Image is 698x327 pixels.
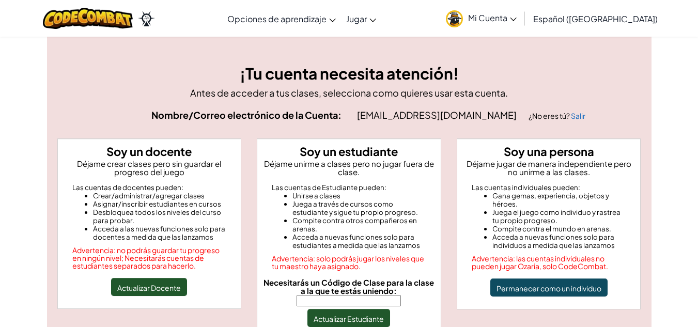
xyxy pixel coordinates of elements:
font: Acceda a las nuevas funciones solo para docentes a medida que las lanzamos [93,224,225,241]
button: Actualizar Estudiante [307,309,390,327]
font: Soy un docente [106,144,192,159]
button: Permanecer como un individuo [490,278,608,297]
font: Permanecer como un individuo [497,284,601,293]
img: Logotipo de CodeCombat [43,8,133,29]
a: Mi Cuenta [441,2,522,35]
font: Jugar [346,13,367,24]
font: Antes de acceder a tus clases, selecciona como quieres usar esta cuenta. [190,87,508,99]
font: Compite contra otros compañeros en arenas. [292,216,417,233]
font: Las cuentas de Estudiante pueden: [272,183,386,192]
font: Acceda a nuevas funciones solo para individuos a medida que las lanzamos [492,232,615,250]
font: Juega el juego como individuo y rastrea tu propio progreso. [492,208,621,225]
img: avatar [446,10,463,27]
font: ¡Tu cuenta necesita atención! [240,64,459,83]
img: Ozaria [138,11,154,26]
font: Actualizar Estudiante [314,314,384,323]
font: Soy un estudiante [300,144,398,159]
font: Advertencia: no podrás guardar tu progreso en ningún nivel; Necesitarás cuentas de estudiantes se... [72,245,220,270]
font: Déjame jugar de manera independiente pero no unirme a las clases. [467,159,631,177]
font: Opciones de aprendizaje [227,13,327,24]
font: Unirse a clases [292,191,340,200]
font: ¿No eres tú? [529,111,570,120]
button: Actualizar Docente [111,278,187,296]
font: Soy una persona [504,144,594,159]
a: Español ([GEOGRAPHIC_DATA]) [528,5,663,33]
font: Acceda a nuevas funciones solo para estudiantes a medida que las lanzamos [292,232,420,250]
input: Necesitarás un Código de Clase para la clase a la que te estás uniendo: [297,295,401,306]
a: Opciones de aprendizaje [222,5,341,33]
font: Necesitarás un Código de Clase para la clase a la que te estás uniendo: [263,277,434,295]
font: Juega a través de cursos como estudiante y sigue tu propio progreso. [292,199,418,216]
font: Las cuentas individuales pueden: [472,183,580,192]
font: Las cuentas de docentes pueden: [72,183,183,192]
font: Advertencia: solo podrás jugar los niveles que tu maestro haya asignado. [272,254,424,271]
font: Déjame crear clases pero sin guardar el progreso del juego [77,159,221,177]
font: Déjame unirme a clases pero no jugar fuera de clase. [264,159,434,177]
font: Mi Cuenta [468,12,507,23]
font: Español ([GEOGRAPHIC_DATA]) [533,13,658,24]
a: Salir [571,111,585,120]
font: Crear/administrar/agregar clases [93,191,205,200]
font: Advertencia: las cuentas individuales no pueden jugar Ozaria, solo CodeCombat. [472,254,608,271]
a: Jugar [341,5,381,33]
font: Desbloquea todos los niveles del curso para probar. [93,208,221,225]
font: Actualizar Docente [117,283,181,292]
font: [EMAIL_ADDRESS][DOMAIN_NAME] [357,109,517,121]
font: Asignar/inscribir estudiantes en cursos [93,199,221,208]
font: Nombre/Correo electrónico de la Cuenta: [151,109,342,121]
font: Gana gemas, experiencia, objetos y héroes. [492,191,609,208]
font: Compite contra el mundo en arenas. [492,224,611,233]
